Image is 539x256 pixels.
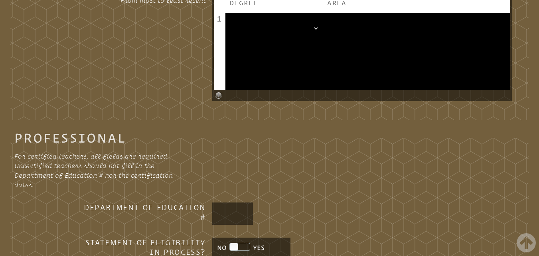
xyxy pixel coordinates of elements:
p: For certified teachers, all fields are required. Uncertified teachers should not fill in the Depa... [14,151,177,190]
li: YES [250,243,265,252]
h3: Department of Education # [78,202,206,222]
span: 1 [217,14,223,23]
a: Add Row [215,91,510,99]
li: NO [217,243,229,252]
legend: Professional [14,133,126,143]
select: persons_degrees[row_new_0][col_id_87] [229,20,319,38]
